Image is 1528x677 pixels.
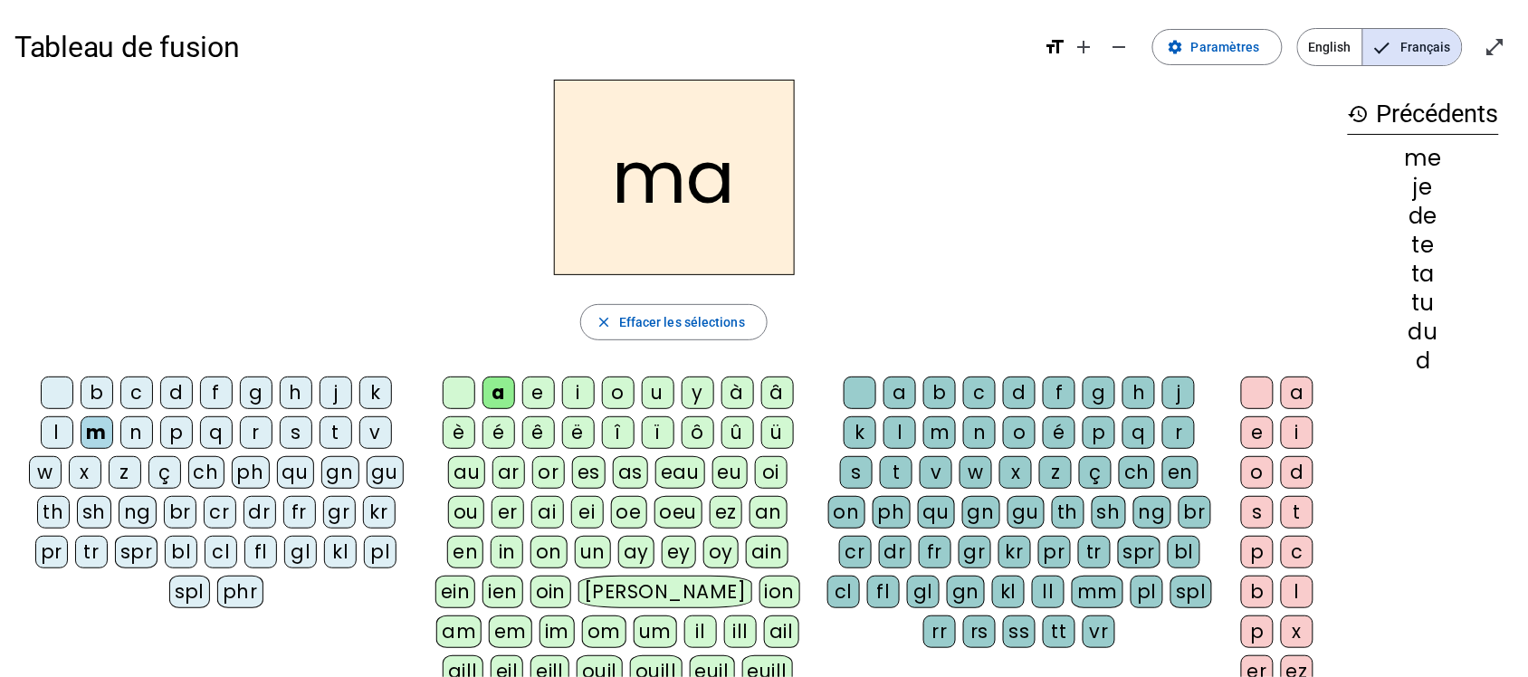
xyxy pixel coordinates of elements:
[1119,456,1155,489] div: ch
[1348,263,1499,285] div: ta
[1348,321,1499,343] div: du
[532,456,565,489] div: or
[923,377,956,409] div: b
[1083,377,1115,409] div: g
[435,576,476,608] div: ein
[283,496,316,529] div: fr
[1297,28,1463,66] mat-button-toggle-group: Language selection
[582,615,626,648] div: om
[1241,536,1274,568] div: p
[1044,36,1065,58] mat-icon: format_size
[205,536,237,568] div: cl
[530,536,568,568] div: on
[1348,94,1499,135] h3: Précédents
[580,304,768,340] button: Effacer les sélections
[232,456,270,489] div: ph
[998,536,1031,568] div: kr
[436,615,482,648] div: am
[14,18,1029,76] h1: Tableau de fusion
[1122,377,1155,409] div: h
[721,377,754,409] div: à
[1348,234,1499,256] div: te
[160,416,193,449] div: p
[750,496,788,529] div: an
[165,536,197,568] div: bl
[596,314,612,330] mat-icon: close
[443,416,475,449] div: è
[41,416,73,449] div: l
[1003,615,1036,648] div: ss
[1281,576,1313,608] div: l
[169,576,211,608] div: spl
[710,496,742,529] div: ez
[148,456,181,489] div: ç
[531,496,564,529] div: ai
[759,576,801,608] div: ion
[324,536,357,568] div: kl
[284,536,317,568] div: gl
[277,456,314,489] div: qu
[619,311,745,333] span: Effacer les sélections
[634,615,677,648] div: um
[109,456,141,489] div: z
[1043,615,1075,648] div: tt
[879,536,912,568] div: dr
[1168,536,1200,568] div: bl
[1039,456,1072,489] div: z
[164,496,196,529] div: br
[1152,29,1283,65] button: Paramètres
[562,377,595,409] div: i
[923,416,956,449] div: m
[1073,36,1094,58] mat-icon: add
[1118,536,1161,568] div: spr
[37,496,70,529] div: th
[602,377,635,409] div: o
[81,416,113,449] div: m
[217,576,263,608] div: phr
[1038,536,1071,568] div: pr
[448,456,485,489] div: au
[364,536,396,568] div: pl
[1241,576,1274,608] div: b
[280,377,312,409] div: h
[562,416,595,449] div: ë
[963,416,996,449] div: n
[1348,292,1499,314] div: tu
[367,456,404,489] div: gu
[160,377,193,409] div: d
[482,377,515,409] div: a
[1083,615,1115,648] div: vr
[918,496,955,529] div: qu
[575,536,611,568] div: un
[1348,103,1370,125] mat-icon: history
[642,377,674,409] div: u
[359,377,392,409] div: k
[244,536,277,568] div: fl
[204,496,236,529] div: cr
[827,576,860,608] div: cl
[530,576,572,608] div: oin
[724,615,757,648] div: ill
[1072,576,1123,608] div: mm
[761,377,794,409] div: â
[682,416,714,449] div: ô
[115,536,158,568] div: spr
[29,456,62,489] div: w
[491,536,523,568] div: in
[839,536,872,568] div: cr
[578,576,751,608] div: [PERSON_NAME]
[119,496,157,529] div: ng
[662,536,696,568] div: ey
[482,416,515,449] div: é
[642,416,674,449] div: ï
[960,456,992,489] div: w
[618,536,654,568] div: ay
[522,377,555,409] div: e
[1281,416,1313,449] div: i
[959,536,991,568] div: gr
[764,615,799,648] div: ail
[1122,416,1155,449] div: q
[1003,377,1036,409] div: d
[1170,576,1212,608] div: spl
[1102,29,1138,65] button: Diminuer la taille de la police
